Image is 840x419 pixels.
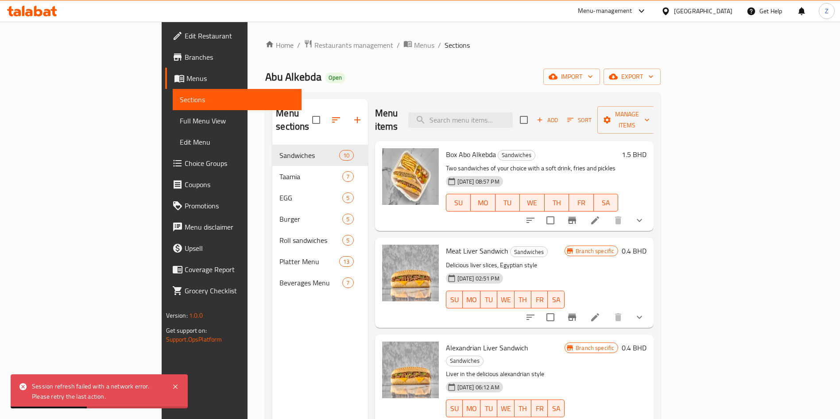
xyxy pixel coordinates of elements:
span: Restaurants management [314,40,393,50]
h6: 0.4 BHD [622,342,646,354]
button: WE [497,291,515,308]
p: Delicious liver slices, Egyptian style [446,260,565,271]
button: export [604,69,661,85]
span: Menus [186,73,295,84]
p: Two sandwiches of your choice with a soft drink, fries and pickles [446,163,619,174]
button: Branch-specific-item [561,307,583,328]
button: WE [497,400,515,417]
span: TU [499,196,517,209]
li: / [438,40,441,50]
span: WE [501,293,511,306]
span: Sections [180,94,295,105]
button: WE [520,194,545,211]
span: SA [551,293,561,306]
a: Menu disclaimer [165,216,302,238]
span: Grocery Checklist [185,285,295,296]
button: FR [531,291,548,308]
span: Add [535,115,559,125]
a: Upsell [165,238,302,259]
button: import [543,69,600,85]
span: export [611,71,654,82]
button: show more [629,210,650,231]
button: Add [533,113,561,127]
div: Taamia7 [272,166,368,187]
a: Coupons [165,174,302,195]
a: Full Menu View [173,110,302,131]
button: sort-choices [520,210,541,231]
button: FR [569,194,594,211]
span: MO [474,196,492,209]
button: delete [608,307,629,328]
img: Box Abo Alkebda [382,148,439,205]
button: TH [515,291,531,308]
span: Menu disclaimer [185,222,295,232]
button: MO [463,400,480,417]
span: EGG [279,192,342,203]
div: items [339,256,353,267]
button: delete [608,210,629,231]
div: Beverages Menu7 [272,272,368,293]
button: SA [548,400,565,417]
span: Upsell [185,243,295,254]
span: SU [450,196,467,209]
a: Restaurants management [304,39,393,51]
a: Edit menu item [590,312,600,323]
svg: Show Choices [634,215,645,226]
span: [DATE] 06:12 AM [454,383,503,392]
span: TH [548,196,566,209]
span: Full Menu View [180,115,295,126]
a: Support.OpsPlatform [166,334,222,345]
div: Roll sandwiches5 [272,230,368,251]
a: Edit menu item [590,215,600,226]
a: Coverage Report [165,259,302,280]
span: WE [523,196,541,209]
nav: Menu sections [272,141,368,297]
span: Choice Groups [185,158,295,169]
button: SU [446,291,463,308]
img: Alexandrian Liver Sandwich [382,342,439,398]
span: Select to update [541,308,560,327]
span: 7 [343,173,353,181]
span: Sections [445,40,470,50]
div: items [342,171,353,182]
span: 5 [343,215,353,223]
span: Promotions [185,200,295,211]
span: SA [551,402,561,415]
div: Session refresh failed with a network error. Please retry the last action. [32,381,163,401]
span: 7 [343,279,353,287]
span: Edit Restaurant [185,31,295,41]
div: Beverages Menu [279,277,342,288]
button: Add section [347,109,368,131]
span: Branches [185,52,295,62]
span: Select all sections [307,111,325,129]
button: TU [480,291,497,308]
a: Promotions [165,195,302,216]
a: Menus [165,68,302,89]
span: Edit Menu [180,137,295,147]
span: Branch specific [572,344,618,352]
span: Coupons [185,179,295,190]
span: Box Abo Alkebda [446,148,496,161]
span: Manage items [604,109,650,131]
button: TU [495,194,520,211]
span: Sandwiches [498,150,535,160]
span: Select to update [541,211,560,230]
span: [DATE] 08:57 PM [454,177,503,186]
span: Menus [414,40,434,50]
span: Taamia [279,171,342,182]
span: 5 [343,194,353,202]
span: TU [484,293,494,306]
button: MO [471,194,495,211]
div: items [342,277,353,288]
span: Roll sandwiches [279,235,342,246]
span: Alexandrian Liver Sandwich [446,341,528,354]
span: Get support on: [166,325,207,336]
span: Coverage Report [185,264,295,275]
span: Sort items [561,113,597,127]
div: Platter Menu13 [272,251,368,272]
button: MO [463,291,480,308]
div: Open [325,73,345,83]
span: MO [466,402,477,415]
